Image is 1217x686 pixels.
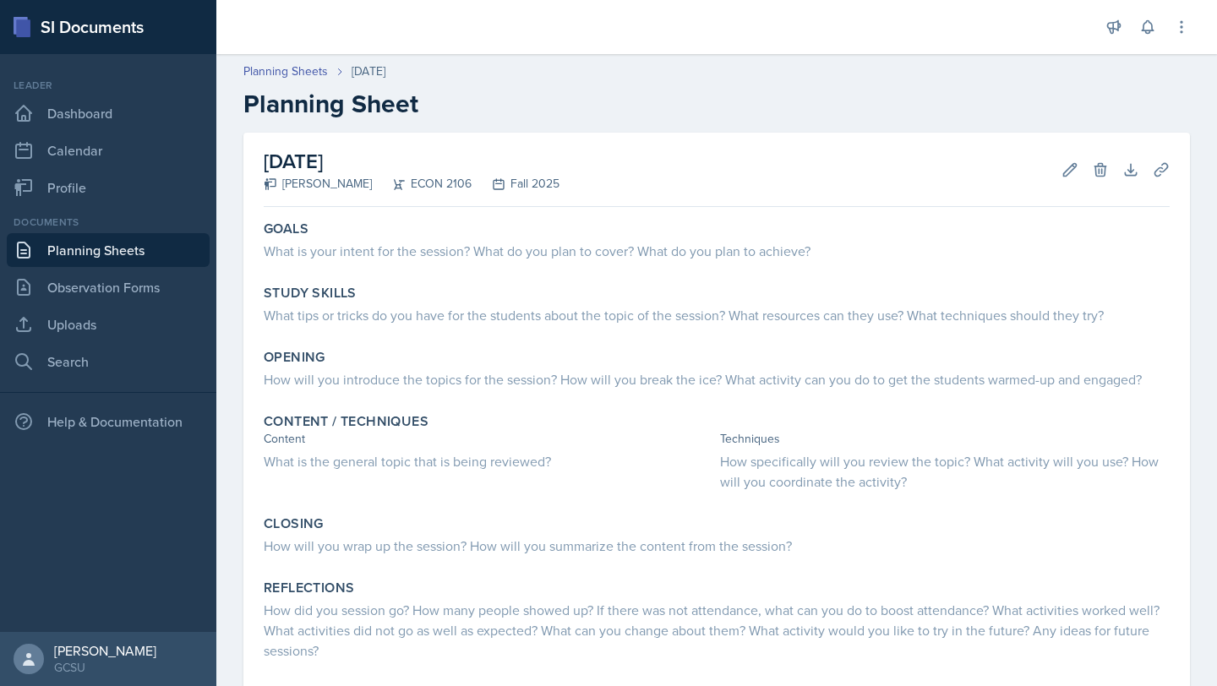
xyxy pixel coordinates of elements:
[352,63,385,80] div: [DATE]
[7,405,210,438] div: Help & Documentation
[54,659,156,676] div: GCSU
[264,369,1170,389] div: How will you introduce the topics for the session? How will you break the ice? What activity can ...
[264,349,325,366] label: Opening
[7,270,210,304] a: Observation Forms
[264,413,428,430] label: Content / Techniques
[7,215,210,230] div: Documents
[7,133,210,167] a: Calendar
[264,220,308,237] label: Goals
[264,430,713,448] div: Content
[264,241,1170,261] div: What is your intent for the session? What do you plan to cover? What do you plan to achieve?
[7,345,210,378] a: Search
[264,285,357,302] label: Study Skills
[720,451,1170,492] div: How specifically will you review the topic? What activity will you use? How will you coordinate t...
[54,642,156,659] div: [PERSON_NAME]
[7,96,210,130] a: Dashboard
[720,430,1170,448] div: Techniques
[264,451,713,471] div: What is the general topic that is being reviewed?
[372,175,472,193] div: ECON 2106
[264,580,354,596] label: Reflections
[264,515,324,532] label: Closing
[243,89,1190,119] h2: Planning Sheet
[264,536,1170,556] div: How will you wrap up the session? How will you summarize the content from the session?
[243,63,328,80] a: Planning Sheets
[7,78,210,93] div: Leader
[264,305,1170,325] div: What tips or tricks do you have for the students about the topic of the session? What resources c...
[264,146,559,177] h2: [DATE]
[264,175,372,193] div: [PERSON_NAME]
[472,175,559,193] div: Fall 2025
[7,233,210,267] a: Planning Sheets
[264,600,1170,661] div: How did you session go? How many people showed up? If there was not attendance, what can you do t...
[7,171,210,204] a: Profile
[7,308,210,341] a: Uploads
